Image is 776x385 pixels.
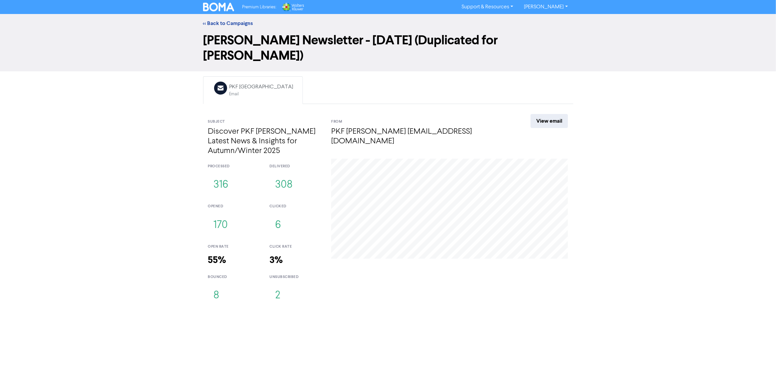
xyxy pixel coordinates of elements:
[269,164,321,169] div: delivered
[208,174,234,196] button: 316
[208,244,260,250] div: open rate
[269,285,286,307] button: 2
[743,353,776,385] iframe: Chat Widget
[331,127,506,146] h4: PKF [PERSON_NAME] [EMAIL_ADDRESS][DOMAIN_NAME]
[229,83,293,91] div: PKF [GEOGRAPHIC_DATA]
[269,274,321,280] div: unsubscribed
[208,119,321,125] div: Subject
[269,174,298,196] button: 308
[269,204,321,209] div: clicked
[269,214,286,236] button: 6
[242,5,276,9] span: Premium Libraries:
[208,204,260,209] div: opened
[208,274,260,280] div: bounced
[203,33,573,63] h1: [PERSON_NAME] Newsletter - [DATE] (Duplicated for [PERSON_NAME])
[208,164,260,169] div: processed
[203,3,234,11] img: BOMA Logo
[269,244,321,250] div: click rate
[208,127,321,156] h4: Discover PKF [PERSON_NAME] Latest News & Insights for Autumn/Winter 2025
[203,20,253,27] a: << Back to Campaigns
[229,91,293,97] div: Email
[208,214,234,236] button: 170
[456,2,519,12] a: Support & Resources
[331,119,506,125] div: From
[281,3,304,11] img: Wolters Kluwer
[519,2,573,12] a: [PERSON_NAME]
[208,254,226,266] strong: 55%
[208,285,225,307] button: 8
[269,254,283,266] strong: 3%
[531,114,568,128] a: View email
